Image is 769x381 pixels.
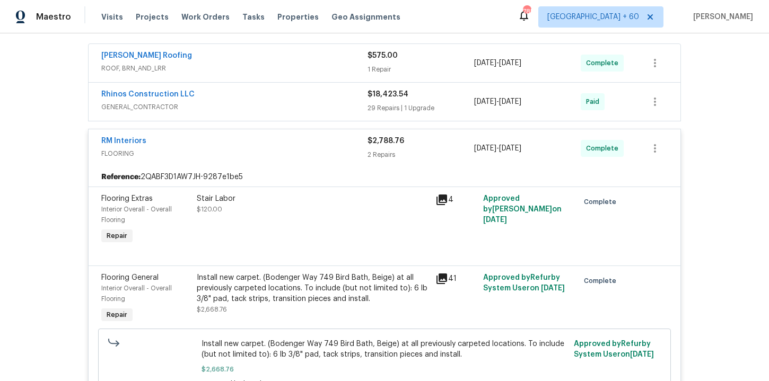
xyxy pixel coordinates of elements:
span: [DATE] [499,98,521,105]
span: $2,788.76 [368,137,404,145]
span: Approved by Refurby System User on [483,274,565,292]
div: 2QABF3D1AW7JH-9287e1be5 [89,167,680,187]
span: - [474,143,521,154]
span: - [474,96,521,107]
span: $2,668.76 [197,306,227,313]
span: Maestro [36,12,71,22]
span: Flooring General [101,274,159,281]
span: Geo Assignments [331,12,400,22]
span: $120.00 [197,206,222,212]
div: 41 [435,272,477,285]
span: Approved by [PERSON_NAME] on [483,195,562,224]
span: [DATE] [541,285,565,292]
div: 2 Repairs [368,149,474,160]
div: Install new carpet. (Bodenger Way 749 Bird Bath, Beige) at all previously carpeted locations. To ... [197,272,429,304]
span: - [474,58,521,68]
span: [DATE] [474,98,496,105]
span: [DATE] [630,351,654,358]
a: RM Interiors [101,137,146,145]
a: Rhinos Construction LLC [101,91,195,98]
span: [GEOGRAPHIC_DATA] + 60 [547,12,639,22]
span: [DATE] [499,145,521,152]
span: Complete [586,143,623,154]
div: 785 [523,6,530,17]
span: Paid [586,96,604,107]
span: Properties [277,12,319,22]
span: Complete [584,197,621,207]
span: Install new carpet. (Bodenger Way 749 Bird Bath, Beige) at all previously carpeted locations. To ... [202,339,568,360]
span: $2,668.76 [202,364,568,375]
span: FLOORING [101,148,368,159]
div: Stair Labor [197,193,429,204]
span: [DATE] [499,59,521,67]
span: [DATE] [474,59,496,67]
span: Work Orders [181,12,230,22]
span: [PERSON_NAME] [689,12,753,22]
span: Tasks [242,13,265,21]
span: Interior Overall - Overall Flooring [101,285,172,302]
div: 1 Repair [368,64,474,75]
span: Approved by Refurby System User on [574,340,654,358]
span: Interior Overall - Overall Flooring [101,206,172,223]
span: Repair [102,309,132,320]
span: GENERAL_CONTRACTOR [101,102,368,112]
div: 29 Repairs | 1 Upgrade [368,103,474,113]
span: Projects [136,12,169,22]
span: ROOF, BRN_AND_LRR [101,63,368,74]
span: Repair [102,231,132,241]
a: [PERSON_NAME] Roofing [101,52,192,59]
span: Complete [584,276,621,286]
b: Reference: [101,172,141,182]
span: $18,423.54 [368,91,408,98]
div: 4 [435,193,477,206]
span: $575.00 [368,52,398,59]
span: Visits [101,12,123,22]
span: Complete [586,58,623,68]
span: Flooring Extras [101,195,153,202]
span: [DATE] [483,216,507,224]
span: [DATE] [474,145,496,152]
